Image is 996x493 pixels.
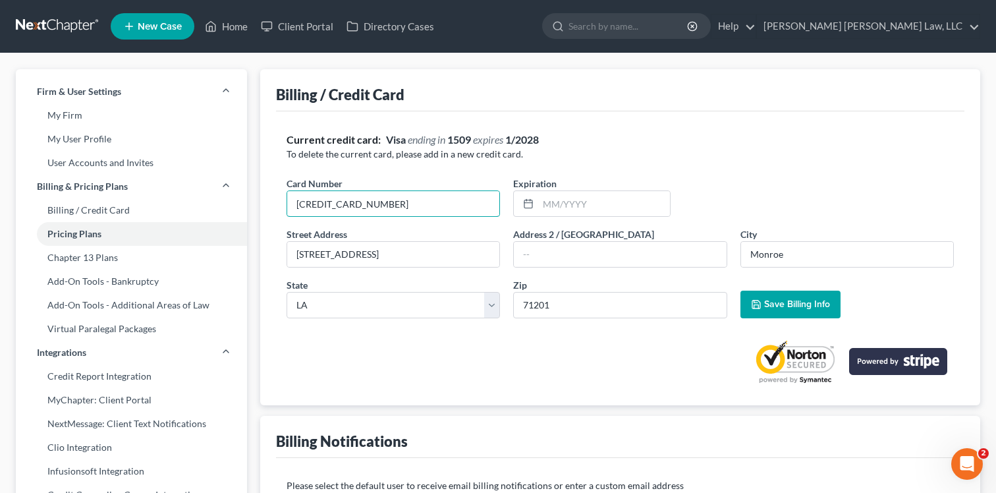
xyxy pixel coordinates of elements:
[849,348,947,375] img: stripe-logo-2a7f7e6ca78b8645494d24e0ce0d7884cb2b23f96b22fa3b73b5b9e177486001.png
[37,180,128,193] span: Billing & Pricing Plans
[473,133,503,146] span: expires
[287,133,381,146] strong: Current credit card:
[37,85,121,98] span: Firm & User Settings
[16,293,247,317] a: Add-On Tools - Additional Areas of Law
[198,14,254,38] a: Home
[287,178,343,189] span: Card Number
[16,270,247,293] a: Add-On Tools - Bankruptcy
[16,388,247,412] a: MyChapter: Client Portal
[752,339,839,384] img: Powered by Symantec
[978,448,989,459] span: 2
[16,103,247,127] a: My Firm
[740,291,841,318] button: Save Billing Info
[764,299,830,310] span: Save Billing Info
[408,133,445,146] span: ending in
[711,14,756,38] a: Help
[16,80,247,103] a: Firm & User Settings
[276,85,404,104] div: Billing / Credit Card
[16,436,247,459] a: Clio Integration
[287,191,499,216] input: ●●●● ●●●● ●●●● ●●●●
[513,292,727,318] input: XXXXX
[287,229,347,240] span: Street Address
[287,148,954,161] p: To delete the current card, please add in a new credit card.
[538,191,669,216] input: MM/YYYY
[740,229,757,240] span: City
[741,242,953,267] input: Enter city
[568,14,689,38] input: Search by name...
[37,346,86,359] span: Integrations
[505,133,539,146] strong: 1/2028
[254,14,340,38] a: Client Portal
[16,222,247,246] a: Pricing Plans
[757,14,980,38] a: [PERSON_NAME] [PERSON_NAME] Law, LLC
[16,364,247,388] a: Credit Report Integration
[16,317,247,341] a: Virtual Paralegal Packages
[513,178,557,189] span: Expiration
[16,175,247,198] a: Billing & Pricing Plans
[513,279,527,291] span: Zip
[16,198,247,222] a: Billing / Credit Card
[16,341,247,364] a: Integrations
[386,133,406,146] strong: Visa
[287,479,954,492] p: Please select the default user to receive email billing notifications or enter a custom email add...
[138,22,182,32] span: New Case
[514,242,726,267] input: --
[951,448,983,480] iframe: Intercom live chat
[16,459,247,483] a: Infusionsoft Integration
[447,133,471,146] strong: 1509
[16,412,247,436] a: NextMessage: Client Text Notifications
[287,242,499,267] input: Enter street address
[513,229,654,240] span: Address 2 / [GEOGRAPHIC_DATA]
[276,432,408,451] div: Billing Notifications
[16,246,247,270] a: Chapter 13 Plans
[287,279,308,291] span: State
[752,339,839,384] a: Norton Secured privacy certification
[16,151,247,175] a: User Accounts and Invites
[16,127,247,151] a: My User Profile
[340,14,441,38] a: Directory Cases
